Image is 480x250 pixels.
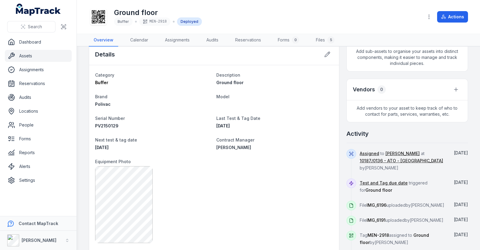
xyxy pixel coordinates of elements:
div: 0 [292,36,299,44]
time: 4/30/2025, 10:40:15 AM [454,217,468,222]
a: Assigned [360,151,379,157]
span: PV2150129 [95,123,118,128]
span: Ground floor [365,187,392,193]
a: Forms [5,133,72,145]
a: 10187/0136 - ATO - [GEOGRAPHIC_DATA] [360,158,443,164]
h2: Details [95,50,115,59]
a: Test and Tag due date [360,180,408,186]
time: 4/30/2025, 10:40:17 AM [454,202,468,207]
a: Assets [5,50,72,62]
time: 10/30/25, 12:25:00 AM [95,145,109,150]
a: Assignments [5,64,72,76]
a: Reservations [5,78,72,90]
a: Reservations [230,34,266,47]
span: IMG_6191 [367,218,385,223]
a: [PERSON_NAME] [216,145,333,151]
h3: Vendors [353,85,375,94]
span: Last Test & Tag Date [216,116,260,121]
span: Equipment Photo [95,159,131,164]
a: Locations [5,105,72,117]
a: MapTrack [16,4,61,16]
strong: [PERSON_NAME] [22,238,56,243]
a: Alerts [5,160,72,172]
a: [PERSON_NAME] [385,151,420,157]
time: 4/30/2025, 10:39:28 AM [454,232,468,237]
span: [DATE] [454,150,468,155]
span: Brand [95,94,107,99]
span: Ground floor [360,233,429,245]
span: Description [216,72,240,78]
span: Category [95,72,114,78]
button: Actions [437,11,468,23]
span: triggered for [360,180,427,193]
span: Add sub-assets to organise your assets into distinct components, making it easier to manage and t... [347,44,468,71]
a: Dashboard [5,36,72,48]
a: Assignments [160,34,194,47]
a: Overview [89,34,118,47]
a: Audits [5,91,72,103]
a: Reports [5,147,72,159]
span: [DATE] [216,123,230,128]
span: Add vendors to your asset to keep track of who to contact for parts, services, warranties, etc. [347,100,468,122]
span: Ground floor [216,80,244,85]
time: 4/30/25, 12:25:00 AM [216,123,230,128]
span: [DATE] [95,145,109,150]
a: People [5,119,72,131]
span: Polivac [95,102,111,107]
span: MEN-2918 [367,233,389,238]
span: Next test & tag date [95,137,137,142]
span: Search [28,24,42,30]
strong: Contact MapTrack [19,221,58,226]
time: 8/14/2025, 3:24:20 PM [454,150,468,155]
span: Serial Number [95,116,125,121]
a: Files5 [311,34,339,47]
span: [DATE] [454,180,468,185]
a: Audits [202,34,223,47]
time: 7/9/2025, 2:10:00 PM [454,180,468,185]
div: 5 [327,36,334,44]
span: [DATE] [454,217,468,222]
span: Buffer [95,80,108,85]
h1: Ground floor [114,8,202,17]
span: Contract Manager [216,137,254,142]
span: File uploaded by [PERSON_NAME] [360,203,444,208]
div: MEN-2918 [139,17,170,26]
span: [DATE] [454,232,468,237]
span: [DATE] [454,202,468,207]
span: File uploaded by [PERSON_NAME] [360,218,443,223]
h2: Activity [346,130,369,138]
a: Forms0 [273,34,304,47]
a: Calendar [125,34,153,47]
a: Settings [5,174,72,186]
button: Search [7,21,55,32]
div: Deployed [177,17,202,26]
span: Model [216,94,229,99]
span: to at by [PERSON_NAME] [360,151,443,170]
div: 0 [377,85,386,94]
span: Buffer [118,19,129,24]
span: IMG_6196 [367,203,386,208]
span: Tag assigned to by [PERSON_NAME] [360,233,429,245]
